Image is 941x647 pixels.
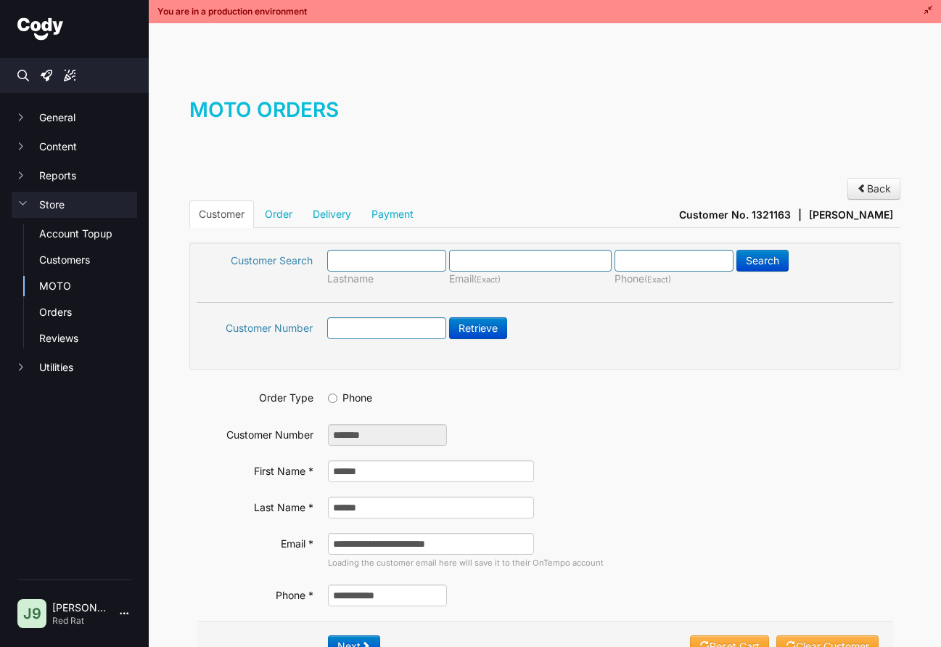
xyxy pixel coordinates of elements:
[12,354,137,381] button: Utilities
[39,227,137,241] a: Account Topup
[39,331,137,346] a: Reviews
[328,394,337,403] input: Phone
[474,274,501,285] small: (Exact)
[615,272,736,287] div: Phone
[39,253,137,267] a: Customers
[449,272,615,287] div: Email
[303,200,361,228] a: Delivery
[39,305,137,320] a: Orders
[39,279,137,293] a: MOTO
[197,533,313,551] label: Email *
[644,274,671,285] small: (Exact)
[255,200,302,228] a: Order
[12,105,137,131] button: General
[189,200,254,228] a: Customer
[197,585,313,603] label: Phone *
[197,460,313,479] label: First Name *
[197,387,313,405] label: Order Type
[52,615,108,627] p: Red Rat
[328,387,372,405] label: Phone
[736,250,789,272] button: Search
[798,208,802,222] span: |
[157,6,307,17] span: You are in a production environment
[12,163,137,189] button: Reports
[327,272,449,286] div: Lastname
[197,250,313,268] label: Customer Search
[809,208,893,222] span: [PERSON_NAME]
[52,601,108,615] p: [PERSON_NAME] | 9513
[362,200,423,228] a: Payment
[328,558,604,568] small: Loading the customer email here will save it to their OnTempo account
[12,134,137,160] button: Content
[197,317,313,335] label: Customer Number
[847,178,900,200] a: Back
[197,497,313,515] label: Last Name *
[449,317,507,339] button: Retrieve
[189,95,900,139] h1: MOTO Orders
[197,424,313,442] label: Customer Number
[12,192,137,218] button: Store
[679,208,791,222] span: Customer No. 1321163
